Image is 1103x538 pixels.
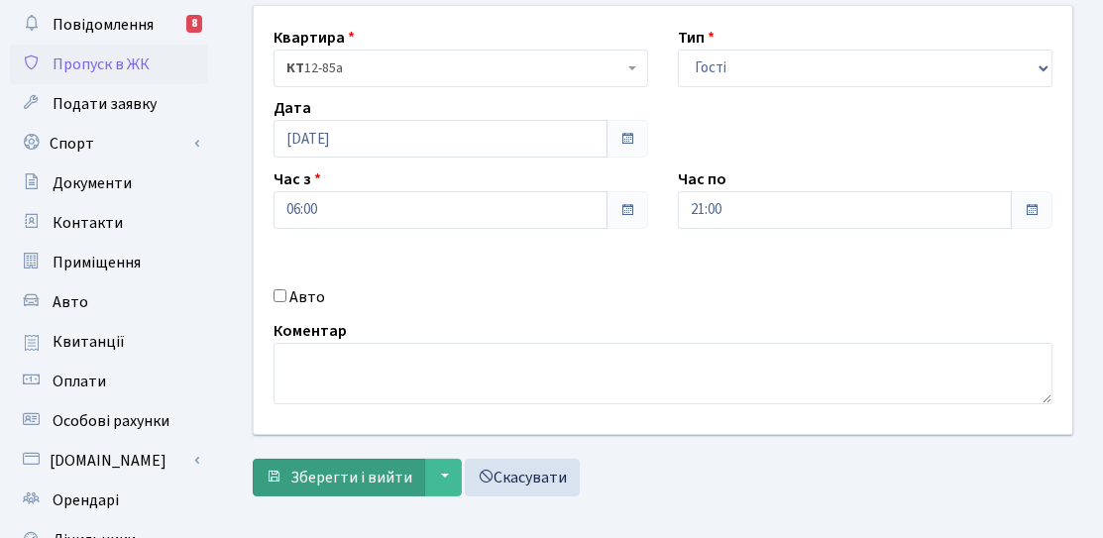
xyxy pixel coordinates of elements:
[274,167,321,191] label: Час з
[10,401,208,441] a: Особові рахунки
[290,467,412,488] span: Зберегти і вийти
[186,15,202,33] div: 8
[465,459,580,496] a: Скасувати
[53,93,157,115] span: Подати заявку
[10,322,208,362] a: Квитанції
[10,481,208,520] a: Орендарі
[274,96,311,120] label: Дата
[10,124,208,163] a: Спорт
[53,212,123,234] span: Контакти
[53,14,154,36] span: Повідомлення
[253,459,425,496] button: Зберегти і вийти
[53,291,88,313] span: Авто
[286,58,304,78] b: КТ
[274,26,355,50] label: Квартира
[274,319,347,343] label: Коментар
[286,58,623,78] span: <b>КТ</b>&nbsp;&nbsp;&nbsp;&nbsp;12-85а
[53,489,119,511] span: Орендарі
[53,371,106,392] span: Оплати
[10,243,208,282] a: Приміщення
[678,167,726,191] label: Час по
[10,163,208,203] a: Документи
[10,203,208,243] a: Контакти
[53,252,141,273] span: Приміщення
[53,172,132,194] span: Документи
[289,285,325,309] label: Авто
[10,282,208,322] a: Авто
[53,54,150,75] span: Пропуск в ЖК
[10,441,208,481] a: [DOMAIN_NAME]
[10,84,208,124] a: Подати заявку
[10,362,208,401] a: Оплати
[10,45,208,84] a: Пропуск в ЖК
[10,5,208,45] a: Повідомлення8
[274,50,648,87] span: <b>КТ</b>&nbsp;&nbsp;&nbsp;&nbsp;12-85а
[53,331,125,353] span: Квитанції
[53,410,169,432] span: Особові рахунки
[678,26,715,50] label: Тип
